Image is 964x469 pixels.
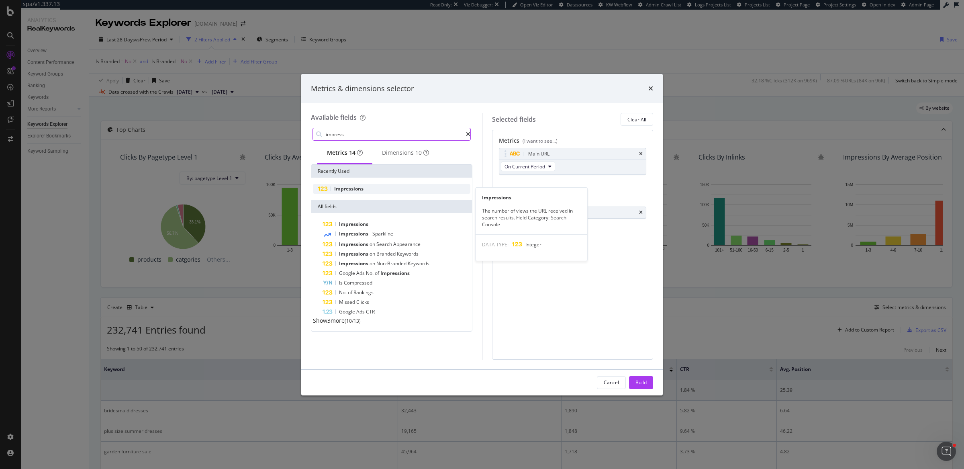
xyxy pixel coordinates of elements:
div: times [639,210,643,215]
div: brand label [415,149,422,157]
span: Clicks [356,299,369,305]
span: Google [339,308,356,315]
div: Main URLtimesOn Current Period [499,148,647,175]
span: of [348,289,353,296]
div: Available fields [311,113,357,122]
span: Is [339,279,344,286]
span: Ads [356,270,366,276]
span: Search [376,241,393,248]
div: (I want to see...) [523,137,558,144]
span: Compressed [344,279,372,286]
div: Metrics & dimensions selector [311,84,414,94]
span: On Current Period [504,163,545,170]
div: times [648,84,653,94]
div: Clear All [627,116,646,123]
div: times [639,152,643,156]
span: Appearance [393,241,421,248]
span: Show 3 more [313,317,345,324]
span: 14 [349,149,355,156]
button: Cancel [597,376,626,389]
span: Ads [356,308,366,315]
span: ( 10 / 13 ) [345,317,361,324]
button: Clear All [621,113,653,126]
div: Recently Used [311,165,472,178]
span: Impressions [380,270,410,276]
span: Impressions [339,241,370,248]
div: The number of views the URL received in search results. Field Category: Search Console [476,207,587,228]
span: Sparkline [372,230,393,237]
span: Keywords [397,250,419,257]
div: Impressions [476,194,587,201]
span: Rankings [353,289,374,296]
div: Dimensions [382,149,429,157]
span: Impressions [334,185,364,192]
span: No. [339,289,348,296]
span: Branded [376,250,397,257]
span: Non-Branded [376,260,408,267]
button: Build [629,376,653,389]
span: Impressions [339,260,370,267]
span: Integer [525,241,541,248]
div: modal [301,74,663,395]
span: 10 [415,149,422,156]
span: on [370,241,376,248]
div: brand label [349,149,355,157]
input: Search by field name [325,128,466,140]
div: Metrics [327,149,363,157]
div: All fields [311,200,472,213]
span: Impressions [339,250,370,257]
div: Main URL [528,150,549,158]
span: Impressions [339,230,370,237]
span: on [370,250,376,257]
span: Google [339,270,356,276]
div: Build [635,379,647,386]
span: of [375,270,380,276]
span: Impressions [339,221,368,227]
iframe: Intercom live chat [937,442,956,461]
button: On Current Period [501,162,555,171]
span: - [370,230,372,237]
div: Selected fields [492,115,536,124]
span: DATA TYPE: [482,241,509,248]
div: Metrics [499,137,647,148]
span: Keywords [408,260,429,267]
div: Cancel [604,379,619,386]
span: Missed [339,299,356,305]
span: on [370,260,376,267]
span: CTR [366,308,375,315]
span: No. [366,270,375,276]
